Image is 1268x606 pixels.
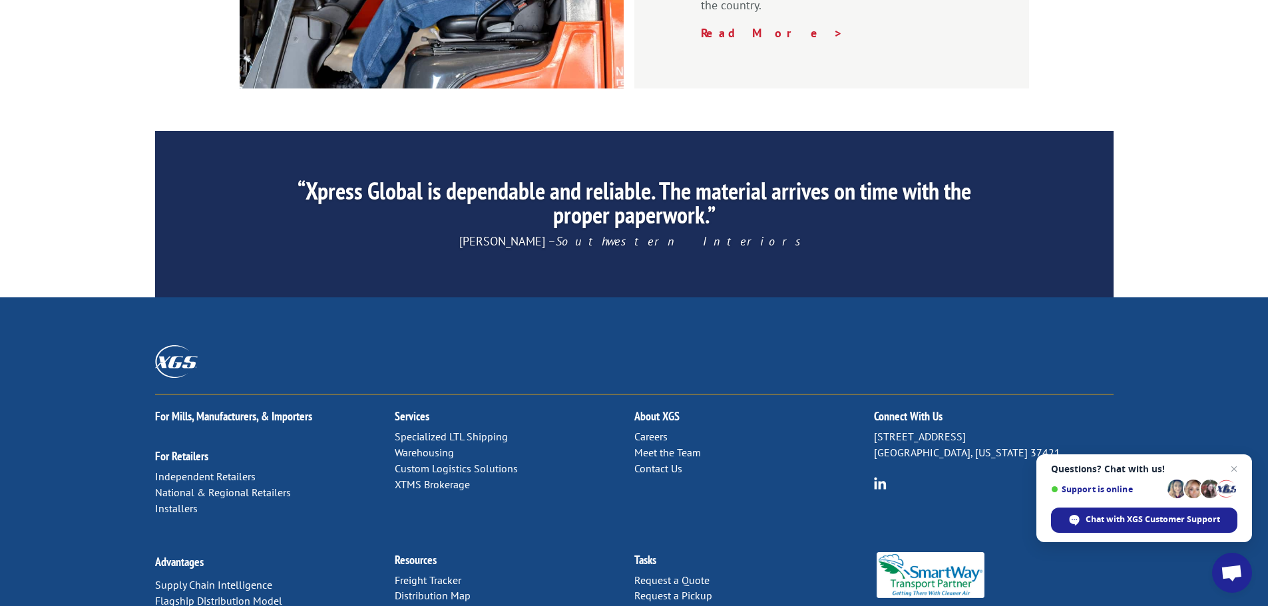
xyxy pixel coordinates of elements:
img: Smartway_Logo [874,552,988,599]
p: [PERSON_NAME] – [280,233,988,249]
div: Open chat [1212,553,1252,593]
span: Close chat [1226,461,1242,477]
em: Southwestern Interiors [556,233,809,249]
a: XTMS Brokerage [395,478,470,491]
a: Meet the Team [634,446,701,459]
img: group-6 [874,477,887,490]
h2: Tasks [634,554,874,573]
div: Chat with XGS Customer Support [1051,508,1237,533]
a: Specialized LTL Shipping [395,430,508,443]
a: Advantages [155,554,204,569]
span: Chat with XGS Customer Support [1086,514,1220,526]
a: Custom Logistics Solutions [395,462,518,475]
a: Services [395,408,429,424]
span: Support is online [1051,484,1163,494]
a: Contact Us [634,462,682,475]
a: Distribution Map [395,589,471,602]
h2: “Xpress Global is dependable and reliable. The material arrives on time with the proper paperwork.” [280,179,988,233]
a: Read More > [701,25,843,41]
a: Freight Tracker [395,573,461,587]
a: Resources [395,552,437,567]
a: Request a Pickup [634,589,712,602]
a: Independent Retailers [155,470,256,483]
p: [STREET_ADDRESS] [GEOGRAPHIC_DATA], [US_STATE] 37421 [874,429,1114,461]
a: Request a Quote [634,573,710,587]
a: Warehousing [395,446,454,459]
a: Careers [634,430,668,443]
a: For Retailers [155,448,208,464]
a: National & Regional Retailers [155,486,291,499]
a: About XGS [634,408,680,424]
a: Installers [155,502,198,515]
a: For Mills, Manufacturers, & Importers [155,408,312,424]
img: XGS_Logos_ALL_2024_All_White [155,345,198,378]
a: Supply Chain Intelligence [155,578,272,591]
span: Questions? Chat with us! [1051,464,1237,474]
h2: Connect With Us [874,410,1114,429]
